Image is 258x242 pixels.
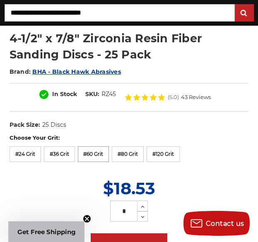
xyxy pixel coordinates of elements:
[85,90,99,99] dt: SKU:
[42,121,66,129] dd: 25 Discs
[17,228,76,236] span: Get Free Shipping
[10,68,31,75] span: Brand:
[10,121,40,129] dt: Pack Size:
[83,215,91,223] button: Close teaser
[10,134,249,142] label: Choose Your Grit:
[236,5,253,22] input: Submit
[181,94,211,100] span: 43 Reviews
[32,68,121,75] a: BHA - Black Hawk Abrasives
[206,220,244,227] span: Contact us
[8,221,84,242] div: Get Free ShippingClose teaser
[101,90,116,99] dd: RZ45
[168,94,179,100] span: (5.0)
[103,178,155,198] span: $18.53
[10,30,249,63] h1: 4-1/2" x 7/8" Zirconia Resin Fiber Sanding Discs - 25 Pack
[52,90,77,98] span: In Stock
[183,211,250,236] button: Contact us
